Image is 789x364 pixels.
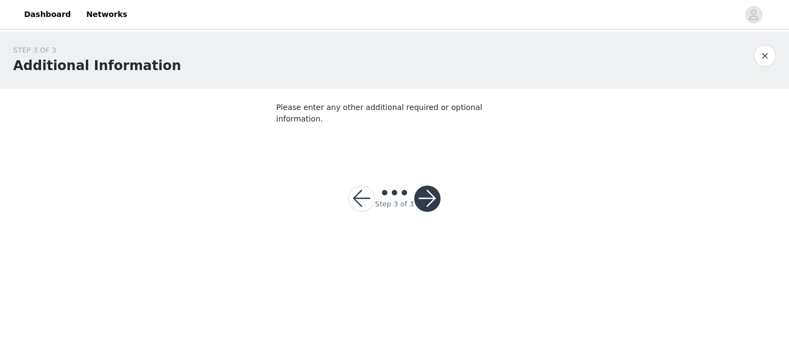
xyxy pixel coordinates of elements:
[276,102,513,125] p: Please enter any other additional required or optional information.
[13,56,181,76] h1: Additional Information
[375,199,414,210] div: Step 3 of 3
[748,6,759,24] div: avatar
[18,2,77,27] a: Dashboard
[79,2,134,27] a: Networks
[13,45,181,56] div: STEP 3 OF 3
